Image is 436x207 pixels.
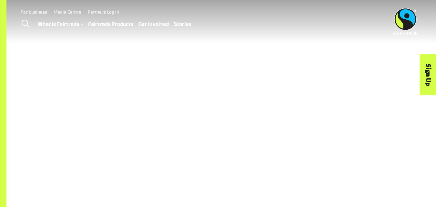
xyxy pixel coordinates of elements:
[37,19,83,29] a: What is Fairtrade
[88,19,133,29] a: Fairtrade Products
[88,9,119,15] a: Partners Log In
[21,9,47,15] a: For business
[138,19,169,29] a: Get Involved
[54,9,81,15] a: Media Centre
[17,16,33,32] a: Toggle Search
[393,8,418,35] img: Fairtrade Australia New Zealand logo
[174,19,191,29] a: Stories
